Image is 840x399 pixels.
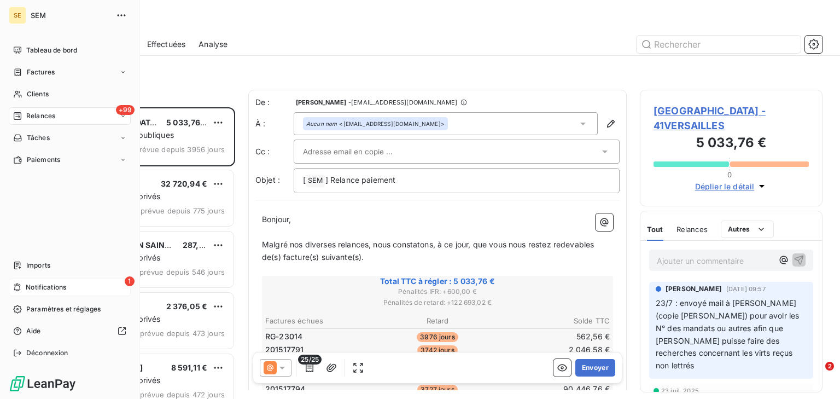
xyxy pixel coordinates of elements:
[264,276,611,287] span: Total TTC à régler : 5 033,76 €
[692,180,771,193] button: Déplier le détail
[183,240,216,250] span: 287,69 €
[26,111,55,121] span: Relances
[825,362,834,371] span: 2
[255,118,294,129] label: À :
[199,39,227,50] span: Analyse
[9,42,131,59] a: Tableau de bord
[647,225,663,234] span: Tout
[116,105,135,115] span: +99
[726,286,766,292] span: [DATE] 09:57
[26,348,68,358] span: Déconnexion
[147,39,186,50] span: Effectuées
[140,390,225,399] span: prévue depuis 472 jours
[255,175,280,184] span: Objet :
[264,287,611,297] span: Pénalités IFR : + 600,00 €
[52,107,235,399] div: grid
[654,103,809,133] span: [GEOGRAPHIC_DATA] - 41VERSAILLES
[9,300,131,318] a: Paramètres et réglages
[348,99,457,106] span: - [EMAIL_ADDRESS][DOMAIN_NAME]
[135,145,225,154] span: prévue depuis 3956 jours
[306,120,445,128] div: <[EMAIL_ADDRESS][DOMAIN_NAME]>
[9,129,131,147] a: Tâches
[265,331,302,342] span: RG-23014
[26,326,41,336] span: Aide
[417,345,458,355] span: 3742 jours
[262,240,597,262] span: Malgré nos diverses relances, nous constatons, à ce jour, que vous nous restez redevables de(s) f...
[27,133,50,143] span: Tâches
[9,85,131,103] a: Clients
[496,344,610,356] td: 2 046,58 €
[306,175,324,187] span: SEM
[171,363,208,372] span: 8 591,11 €
[262,215,291,224] span: Bonjour,
[27,89,49,99] span: Clients
[255,146,294,157] label: Cc :
[77,240,208,250] span: CABINET MILLON SAINT LAMBERT
[9,322,131,340] a: Aide
[325,175,396,184] span: ] Relance paiement
[496,383,610,395] td: 90 446,76 €
[496,315,610,327] th: Solde TTC
[265,344,304,355] span: 201517791
[255,97,294,108] span: De :
[417,332,458,342] span: 3976 jours
[803,362,829,388] iframe: Intercom live chat
[298,355,322,365] span: 25/25
[9,375,77,392] img: Logo LeanPay
[303,143,421,160] input: Adresse email en copie ...
[26,282,66,292] span: Notifications
[721,221,774,238] button: Autres
[9,107,131,125] a: +99Relances
[496,331,610,343] td: 562,56 €
[656,298,802,370] span: 23/7 : envoyé mail à [PERSON_NAME] (copie [PERSON_NAME]) pour avoir les N° des mandats ou autres ...
[306,120,337,128] em: Aucun nom
[31,11,109,20] span: SEM
[9,257,131,274] a: Imports
[166,118,208,127] span: 5 033,76 €
[695,181,755,192] span: Déplier le détail
[125,276,135,286] span: 1
[676,225,708,234] span: Relances
[9,7,26,24] div: SE
[27,67,55,77] span: Factures
[9,63,131,81] a: Factures
[575,359,615,377] button: Envoyer
[140,329,225,338] span: prévue depuis 473 jours
[26,45,77,55] span: Tableau de bord
[303,175,306,184] span: [
[727,170,732,179] span: 0
[417,385,458,395] span: 3727 jours
[26,304,101,314] span: Paramètres et réglages
[296,99,346,106] span: [PERSON_NAME]
[166,302,208,311] span: 2 376,05 €
[654,133,809,155] h3: 5 033,76 €
[27,155,60,165] span: Paiements
[265,315,379,327] th: Factures échues
[141,206,225,215] span: prévue depuis 775 jours
[380,315,494,327] th: Retard
[264,298,611,308] span: Pénalités de retard : + 122 693,02 €
[161,179,207,188] span: 32 720,94 €
[265,384,305,395] span: 201517794
[26,261,50,270] span: Imports
[661,388,699,394] span: 23 juil. 2025
[637,36,801,53] input: Rechercher
[9,151,131,169] a: Paiements
[666,284,722,294] span: [PERSON_NAME]
[139,268,225,276] span: prévue depuis 546 jours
